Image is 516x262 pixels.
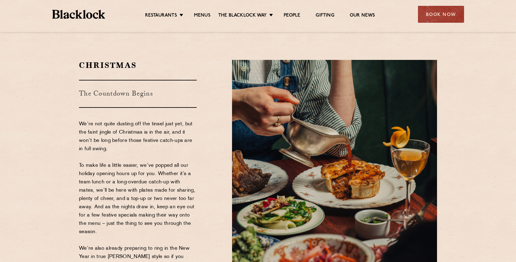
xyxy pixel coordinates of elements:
[418,6,464,23] div: Book Now
[79,60,197,71] h2: Christmas
[316,13,334,19] a: Gifting
[79,80,197,108] h3: The Countdown Begins
[284,13,300,19] a: People
[350,13,375,19] a: Our News
[145,13,177,19] a: Restaurants
[194,13,211,19] a: Menus
[52,10,105,19] img: BL_Textured_Logo-footer-cropped.svg
[218,13,267,19] a: The Blacklock Way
